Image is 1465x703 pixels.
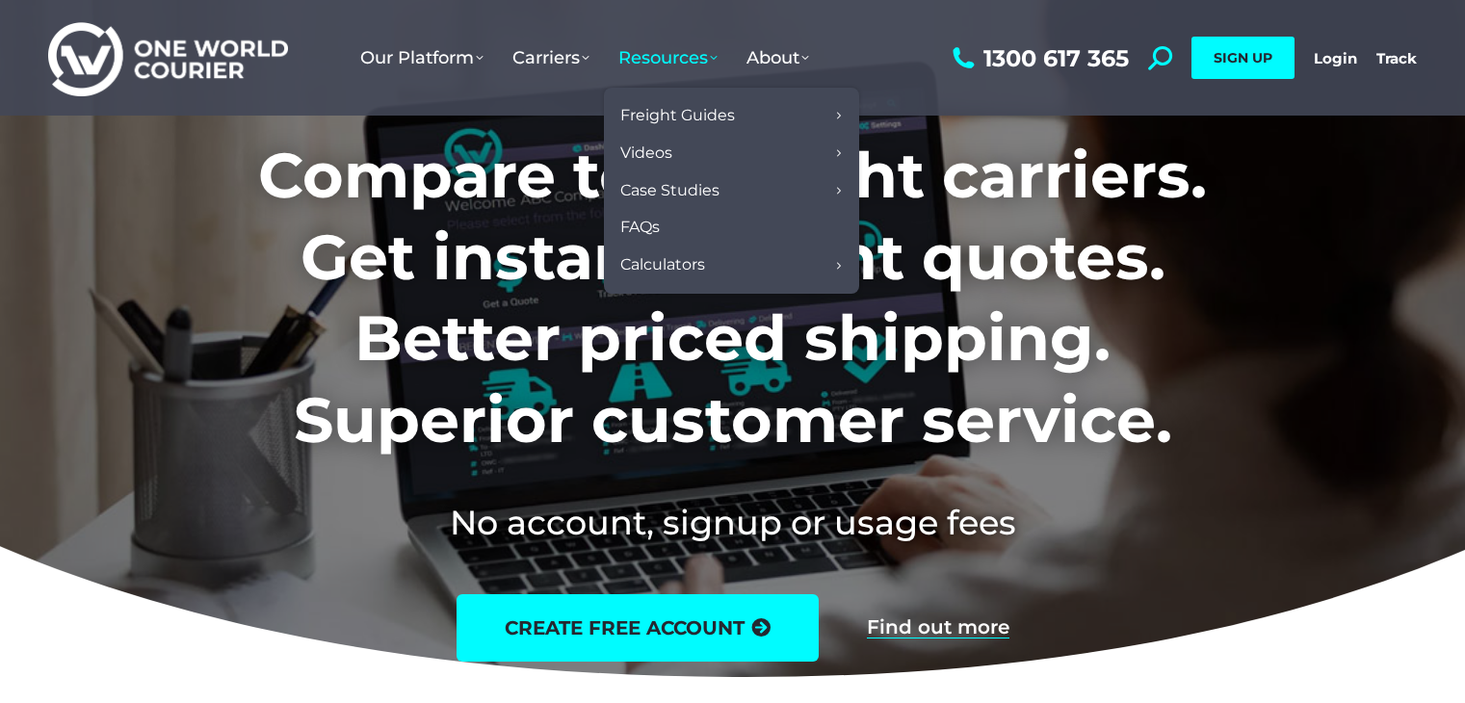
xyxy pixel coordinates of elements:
[614,172,850,210] a: Case Studies
[948,46,1129,70] a: 1300 617 365
[620,255,705,275] span: Calculators
[346,28,498,88] a: Our Platform
[457,594,819,662] a: create free account
[604,28,732,88] a: Resources
[48,19,288,97] img: One World Courier
[1376,49,1417,67] a: Track
[620,181,719,201] span: Case Studies
[867,617,1009,638] a: Find out more
[1214,49,1272,66] span: SIGN UP
[1314,49,1357,67] a: Login
[614,247,850,284] a: Calculators
[614,135,850,172] a: Videos
[131,135,1334,460] h1: Compare top freight carriers. Get instant freight quotes. Better priced shipping. Superior custom...
[618,47,718,68] span: Resources
[360,47,484,68] span: Our Platform
[614,97,850,135] a: Freight Guides
[620,106,735,126] span: Freight Guides
[498,28,604,88] a: Carriers
[620,218,660,238] span: FAQs
[746,47,809,68] span: About
[512,47,589,68] span: Carriers
[620,143,672,164] span: Videos
[732,28,824,88] a: About
[1191,37,1295,79] a: SIGN UP
[614,209,850,247] a: FAQs
[131,499,1334,546] h2: No account, signup or usage fees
